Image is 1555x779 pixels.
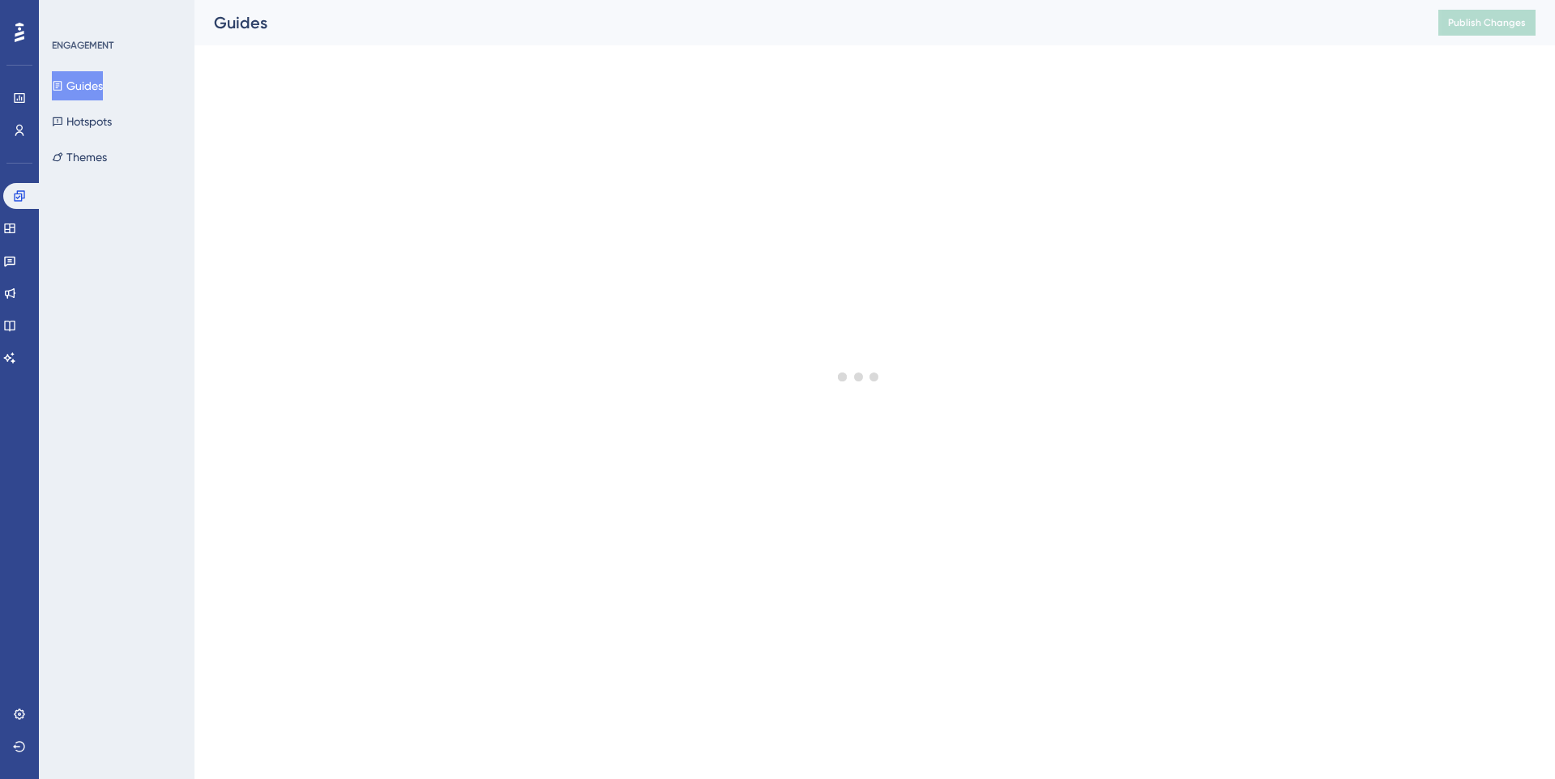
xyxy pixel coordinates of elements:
[1438,10,1536,36] button: Publish Changes
[52,39,113,52] div: ENGAGEMENT
[52,107,112,136] button: Hotspots
[1448,16,1526,29] span: Publish Changes
[52,71,103,100] button: Guides
[214,11,1398,34] div: Guides
[52,143,107,172] button: Themes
